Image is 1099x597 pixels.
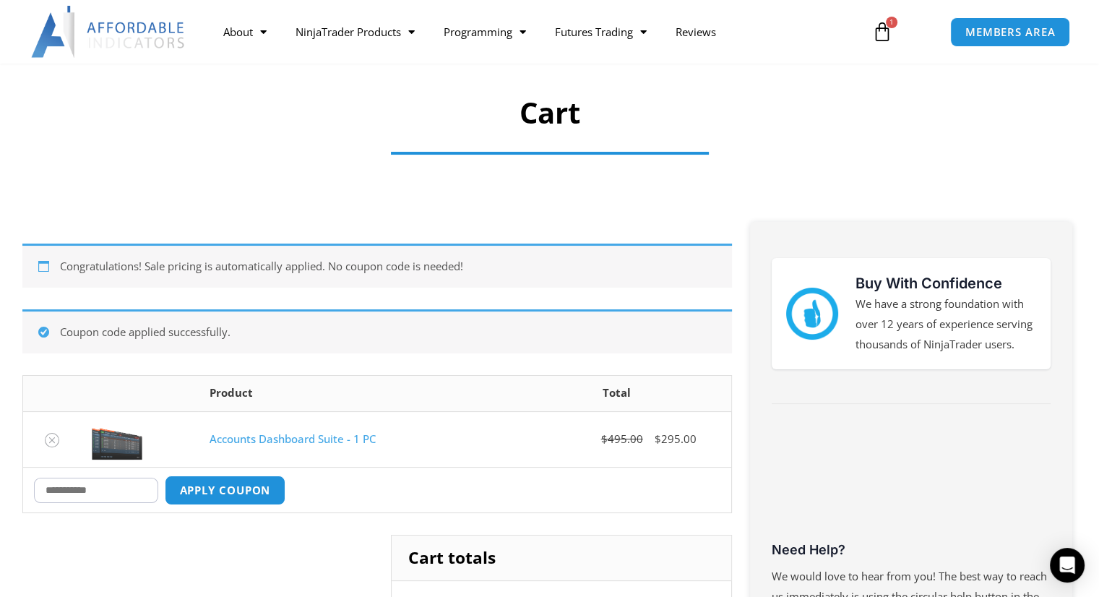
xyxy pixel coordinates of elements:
[45,433,59,447] a: Remove Accounts Dashboard Suite - 1 PC from cart
[786,288,838,340] img: mark thumbs good 43913 | Affordable Indicators – NinjaTrader
[165,476,286,505] button: Apply coupon
[92,419,142,460] img: Screenshot 2024-08-26 155710eeeee | Affordable Indicators – NinjaTrader
[850,11,914,53] a: 1
[965,27,1056,38] span: MEMBERS AREA
[209,431,375,446] a: Accounts Dashboard Suite - 1 PC
[392,536,730,580] h2: Cart totals
[71,93,1028,133] h1: Cart
[950,17,1071,47] a: MEMBERS AREA
[886,17,897,28] span: 1
[209,15,281,48] a: About
[198,376,502,411] th: Product
[429,15,540,48] a: Programming
[655,431,697,446] bdi: 295.00
[661,15,730,48] a: Reviews
[1050,548,1085,583] div: Open Intercom Messenger
[22,244,732,288] div: Congratulations! Sale pricing is automatically applied. No coupon code is needed!
[772,541,1051,558] h3: Need Help?
[856,272,1036,294] h3: Buy With Confidence
[281,15,429,48] a: NinjaTrader Products
[772,429,1051,538] iframe: Customer reviews powered by Trustpilot
[655,431,661,446] span: $
[540,15,661,48] a: Futures Trading
[503,376,731,411] th: Total
[601,431,608,446] span: $
[856,294,1036,355] p: We have a strong foundation with over 12 years of experience serving thousands of NinjaTrader users.
[601,431,643,446] bdi: 495.00
[22,309,732,353] div: Coupon code applied successfully.
[209,15,858,48] nav: Menu
[31,6,186,58] img: LogoAI | Affordable Indicators – NinjaTrader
